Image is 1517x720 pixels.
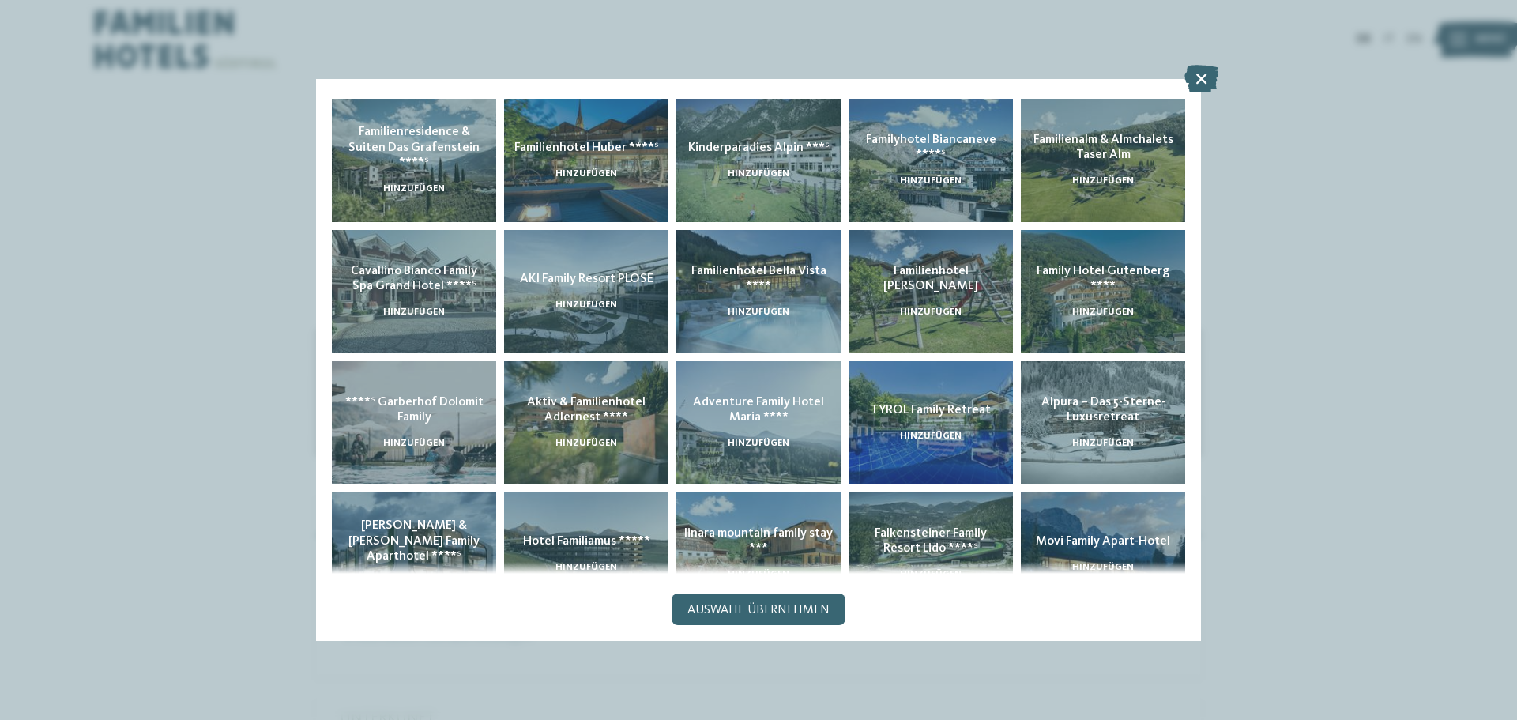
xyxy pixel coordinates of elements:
span: Familyhotel Biancaneve ****ˢ [866,134,996,161]
span: hinzufügen [383,307,445,317]
span: hinzufügen [900,176,962,186]
span: hinzufügen [1072,439,1134,448]
span: hinzufügen [383,184,445,194]
span: Adventure Family Hotel Maria **** [693,396,824,424]
span: ****ˢ Garberhof Dolomit Family [345,396,484,424]
span: linara mountain family stay *** [684,527,833,555]
span: Familienhotel [PERSON_NAME] [883,265,978,292]
span: hinzufügen [555,169,617,179]
span: Movi Family Apart-Hotel [1036,535,1170,548]
span: Cavallino Bianco Family Spa Grand Hotel ****ˢ [351,265,477,292]
span: hinzufügen [1072,176,1134,186]
span: Familienresidence & Suiten Das Grafenstein ****ˢ [348,126,480,168]
span: Aktiv & Familienhotel Adlernest **** [527,396,646,424]
span: Kinderparadies Alpin ***ˢ [688,141,830,154]
span: hinzufügen [728,307,789,317]
span: hinzufügen [900,307,962,317]
span: TYROL Family Retreat [871,404,991,417]
span: hinzufügen [900,570,962,579]
span: hinzufügen [728,570,789,579]
span: hinzufügen [555,439,617,448]
span: hinzufügen [900,432,962,441]
span: hinzufügen [1072,307,1134,317]
span: hinzufügen [383,439,445,448]
span: Familienhotel Huber ****ˢ [514,141,659,154]
span: hinzufügen [555,300,617,310]
span: Familienhotel Bella Vista **** [691,265,826,292]
span: hinzufügen [555,563,617,572]
span: Family Hotel Gutenberg **** [1037,265,1169,292]
span: AKI Family Resort PLOSE [520,273,653,285]
span: Auswahl übernehmen [687,604,830,616]
span: hinzufügen [728,439,789,448]
span: hinzufügen [1072,563,1134,572]
span: hinzufügen [728,169,789,179]
span: Alpura – Das 5-Sterne-Luxusretreat [1041,396,1165,424]
span: hinzufügen [383,578,445,587]
span: Falkensteiner Family Resort Lido ****ˢ [875,527,987,555]
span: [PERSON_NAME] & [PERSON_NAME] Family Aparthotel ****ˢ [348,519,480,562]
span: Familienalm & Almchalets Taser Alm [1033,134,1173,161]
